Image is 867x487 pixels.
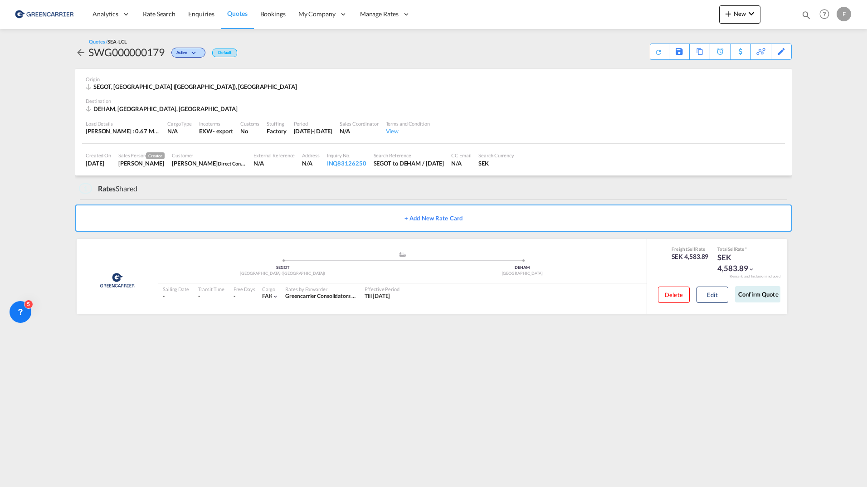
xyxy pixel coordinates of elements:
span: Sell [687,246,695,252]
div: Stuffing [267,120,286,127]
span: Subject to Remarks [744,246,747,252]
button: Confirm Quote [735,286,780,302]
div: Factory Stuffing [267,127,286,135]
md-icon: icon-magnify [801,10,811,20]
span: Analytics [93,10,118,19]
div: 15 Oct 2025 [86,159,111,167]
button: icon-plus 400-fgNewicon-chevron-down [719,5,760,24]
span: Bookings [260,10,286,18]
div: Free Days [234,286,255,292]
div: Fredrik Fagerman [118,159,165,167]
div: Shared [79,184,137,194]
md-icon: icon-arrow-left [75,47,86,58]
div: Search Reference [374,152,444,159]
span: Direct Consolidation Swervices [218,160,286,167]
div: Search Currency [478,152,514,159]
div: Origin [86,76,781,83]
div: Inquiry No. [327,152,366,159]
div: DEHAM [403,265,643,271]
span: My Company [298,10,336,19]
img: Greencarrier Consolidators [97,269,137,292]
div: SEK [478,159,514,167]
span: FAK [262,292,273,299]
button: Edit [697,287,728,303]
md-icon: icon-plus 400-fg [723,8,734,19]
span: Help [817,6,832,22]
md-icon: icon-chevron-down [272,293,278,300]
div: Created On [86,152,111,159]
div: Total Rate [717,246,763,252]
span: New [723,10,757,17]
div: Change Status Here [171,48,205,58]
div: Change Status Here [165,45,208,59]
button: + Add New Rate Card [75,205,792,232]
div: Greencarrier Consolidators (Sweden) [285,292,356,300]
div: Ailaa Mahumoud [172,159,246,167]
div: - [234,292,235,300]
div: Cargo [262,286,279,292]
div: Cargo Type [167,120,192,127]
md-icon: icon-chevron-down [746,8,757,19]
div: Default [212,49,237,57]
div: N/A [340,127,378,135]
div: 31 Oct 2025 [294,127,333,135]
button: Delete [658,287,690,303]
div: View [386,127,430,135]
div: N/A [451,159,471,167]
img: 609dfd708afe11efa14177256b0082fb.png [14,4,75,24]
md-icon: icon-chevron-down [748,266,755,273]
div: Save As Template [669,44,689,59]
div: F [837,7,851,21]
div: - [163,292,189,300]
div: No [240,127,259,135]
div: Customs [240,120,259,127]
span: Rates [98,184,116,193]
div: Address [302,152,319,159]
div: Freight Rate [672,246,709,252]
div: Period [294,120,333,127]
div: - [198,292,224,300]
div: SEGOT, Gothenburg (Goteborg), Europe [86,83,299,91]
div: N/A [253,159,295,167]
div: INQ83126250 [327,159,366,167]
div: Sales Coordinator [340,120,378,127]
div: [GEOGRAPHIC_DATA] ([GEOGRAPHIC_DATA]) [163,271,403,277]
div: Destination [86,97,781,104]
span: 1 [79,183,92,194]
div: SWG000000179 [88,45,165,59]
div: N/A [302,159,319,167]
div: Quote PDF is not available at this time [655,44,664,56]
div: [GEOGRAPHIC_DATA] [403,271,643,277]
span: Manage Rates [360,10,399,19]
span: Till [DATE] [365,292,390,299]
div: Load Details [86,120,160,127]
span: Enquiries [188,10,214,18]
div: Sales Person [118,152,165,159]
div: Help [817,6,837,23]
span: Sell [728,246,735,252]
div: Quotes /SEA-LCL [89,38,127,45]
div: SEGOT [163,265,403,271]
div: External Reference [253,152,295,159]
div: icon-magnify [801,10,811,24]
div: [PERSON_NAME] : 0.67 MT | Volumetric Wt : 1.61 CBM | Chargeable Wt : 1.61 W/M [86,127,160,135]
span: SEA-LCL [107,39,127,44]
div: Till 31 Oct 2025 [365,292,390,300]
span: Greencarrier Consolidators ([GEOGRAPHIC_DATA]) [285,292,411,299]
span: Active [176,50,190,58]
div: SEGOT to DEHAM / 15 Oct 2025 [374,159,444,167]
md-icon: icon-chevron-down [190,51,200,56]
span: SEGOT, [GEOGRAPHIC_DATA] ([GEOGRAPHIC_DATA]), [GEOGRAPHIC_DATA] [93,83,297,90]
div: Effective Period [365,286,399,292]
md-icon: assets/icons/custom/ship-fill.svg [397,252,408,257]
div: - export [213,127,233,135]
span: Creator [146,152,165,159]
div: SEK 4,583.89 [672,252,709,261]
div: SEK 4,583.89 [717,252,763,274]
div: Sailing Date [163,286,189,292]
div: Customer [172,152,246,159]
div: icon-arrow-left [75,45,88,59]
span: Quotes [227,10,247,17]
div: Rates by Forwarder [285,286,356,292]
